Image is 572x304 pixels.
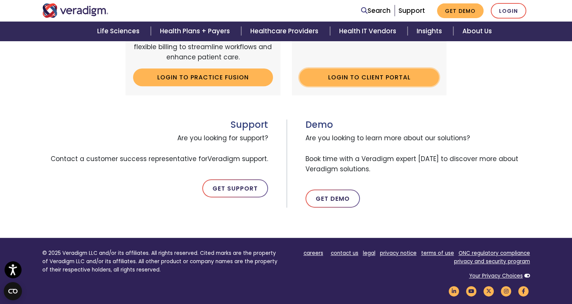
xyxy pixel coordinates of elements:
[305,130,530,177] span: Are you looking to learn more about our solutions? Book time with a Veradigm expert [DATE] to dis...
[437,3,484,18] a: Get Demo
[427,250,563,295] iframe: Drift Chat Widget
[42,130,268,167] span: Are you looking for support? Contact a customer success representative for
[363,250,375,257] a: legal
[4,282,22,300] button: Open CMP widget
[331,250,358,257] a: contact us
[299,68,439,86] a: Login to Client Portal
[408,22,453,41] a: Insights
[305,189,360,208] a: Get Demo
[133,68,273,86] a: Login to Practice Fusion
[304,250,323,257] a: careers
[398,6,425,15] a: Support
[241,22,330,41] a: Healthcare Providers
[453,22,501,41] a: About Us
[202,179,268,197] a: Get Support
[361,6,391,16] a: Search
[88,22,151,41] a: Life Sciences
[42,119,268,130] h3: Support
[151,22,241,41] a: Health Plans + Payers
[491,3,526,19] a: Login
[42,249,281,274] p: © 2025 Veradigm LLC and/or its affiliates. All rights reserved. Cited marks are the property of V...
[208,154,268,163] span: Veradigm support.
[421,250,454,257] a: terms of use
[305,119,530,130] h3: Demo
[380,250,417,257] a: privacy notice
[42,3,109,18] img: Veradigm logo
[330,22,408,41] a: Health IT Vendors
